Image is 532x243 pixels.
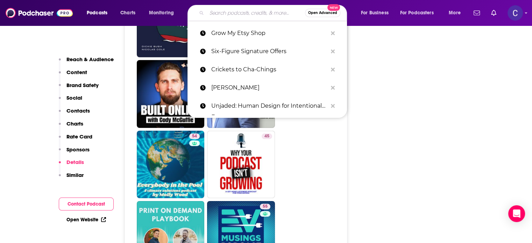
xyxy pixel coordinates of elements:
button: open menu [396,7,444,19]
a: Charts [116,7,140,19]
button: open menu [144,7,183,19]
p: Crickets to Cha-Chings [211,60,327,79]
span: Monitoring [149,8,174,18]
a: 45 [262,134,272,139]
p: Charts [66,120,83,127]
p: Grow My Etsy Shop [211,24,327,42]
button: Sponsors [59,146,90,159]
button: Contacts [59,107,90,120]
span: Logged in as publicityxxtina [508,5,523,21]
button: Contact Podcast [59,198,114,210]
a: Open Website [66,217,106,223]
button: Reach & Audience [59,56,114,69]
span: Charts [120,8,135,18]
img: User Profile [508,5,523,21]
p: Content [66,69,87,76]
button: Social [59,94,82,107]
p: Similar [66,172,84,178]
p: Reach & Audience [66,56,114,63]
span: 54 [192,133,197,140]
img: Podchaser - Follow, Share and Rate Podcasts [6,6,73,20]
a: Crickets to Cha-Chings [187,60,347,79]
button: Details [59,159,84,172]
span: 45 [264,133,269,140]
p: Brand Safety [66,82,99,88]
p: Social [66,94,82,101]
p: Sponsors [66,146,90,153]
button: open menu [82,7,116,19]
div: Open Intercom Messenger [508,205,525,222]
p: Contacts [66,107,90,114]
button: Content [59,69,87,82]
p: Rate Card [66,133,92,140]
span: Open Advanced [308,11,337,15]
a: 55 [260,204,270,209]
a: Six-Figure Signature Offers [187,42,347,60]
p: Details [66,159,84,165]
p: Unjaded: Human Design for Intentional Entrepreneurs [211,97,327,115]
a: 52 [137,60,205,128]
button: Brand Safety [59,82,99,95]
input: Search podcasts, credits, & more... [207,7,305,19]
p: Maggie Lawson [211,79,327,97]
a: 54 [137,131,205,199]
button: Open AdvancedNew [305,9,340,17]
a: Grow My Etsy Shop [187,24,347,42]
button: open menu [444,7,469,19]
span: More [449,8,461,18]
a: 54 [189,134,200,139]
button: Rate Card [59,133,92,146]
button: Show profile menu [508,5,523,21]
a: Unjaded: Human Design for Intentional Entrepreneurs [187,97,347,115]
div: Search podcasts, credits, & more... [194,5,354,21]
button: open menu [356,7,397,19]
span: Podcasts [87,8,107,18]
span: For Business [361,8,389,18]
a: 45 [207,131,275,199]
button: Charts [59,120,83,133]
span: 55 [263,203,268,210]
a: Show notifications dropdown [488,7,499,19]
span: New [327,4,340,11]
a: Show notifications dropdown [471,7,483,19]
p: Six-Figure Signature Offers [211,42,327,60]
span: For Podcasters [400,8,434,18]
a: [PERSON_NAME] [187,79,347,97]
button: Similar [59,172,84,185]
